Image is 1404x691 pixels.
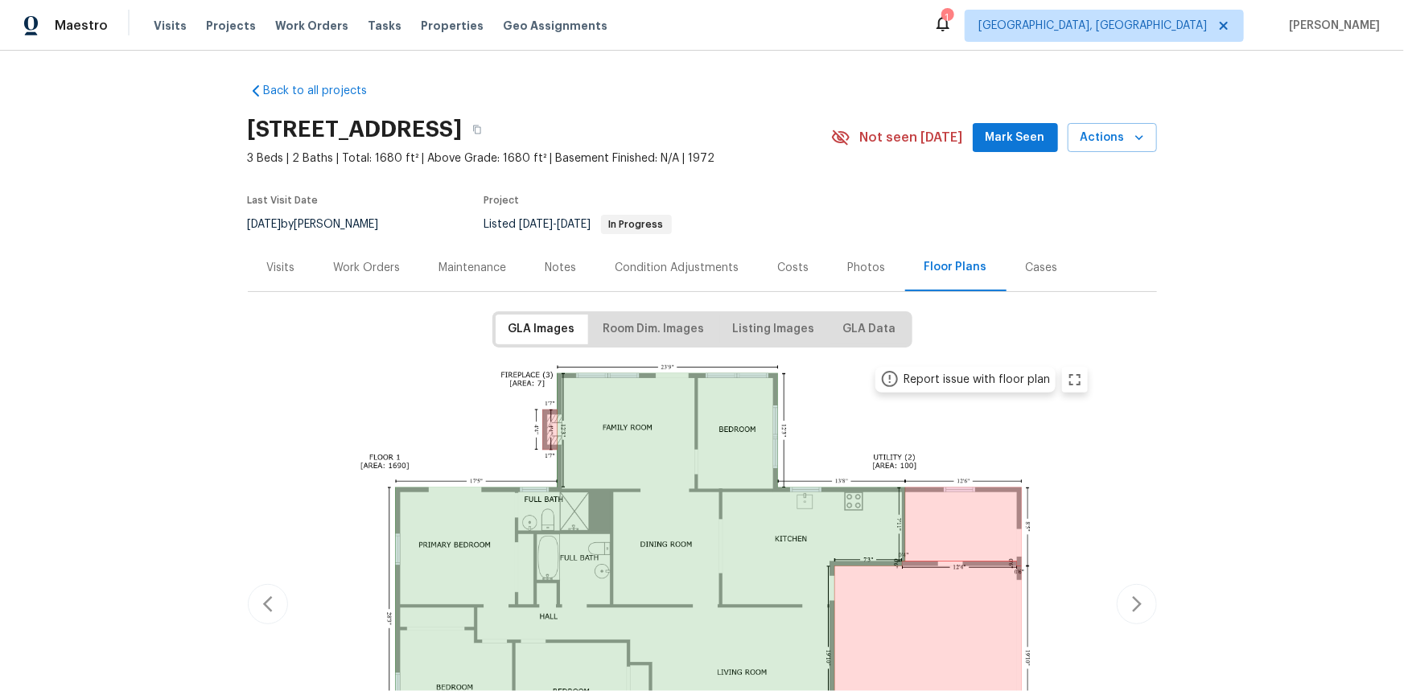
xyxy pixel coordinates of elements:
span: [DATE] [558,219,591,230]
span: Room Dim. Images [603,319,705,339]
button: Listing Images [720,315,828,344]
button: GLA Data [830,315,909,344]
span: 3 Beds | 2 Baths | Total: 1680 ft² | Above Grade: 1680 ft² | Basement Finished: N/A | 1972 [248,150,831,167]
span: Geo Assignments [503,18,607,34]
div: Maintenance [439,260,507,276]
div: Costs [778,260,809,276]
span: GLA Images [508,319,575,339]
span: [PERSON_NAME] [1283,18,1380,34]
span: Listed [484,219,672,230]
button: Actions [1068,123,1157,153]
button: GLA Images [496,315,588,344]
span: Not seen [DATE] [860,130,963,146]
div: Cases [1026,260,1058,276]
span: In Progress [603,220,670,229]
span: Visits [154,18,187,34]
button: Copy Address [463,115,492,144]
span: [GEOGRAPHIC_DATA], [GEOGRAPHIC_DATA] [978,18,1207,34]
span: [DATE] [248,219,282,230]
div: Report issue with floor plan [904,372,1051,388]
div: Floor Plans [924,259,987,275]
span: [DATE] [520,219,554,230]
button: Room Dim. Images [591,315,718,344]
div: Photos [848,260,886,276]
span: - [520,219,591,230]
span: Actions [1081,128,1144,148]
div: Visits [267,260,295,276]
a: Back to all projects [248,83,402,99]
div: Work Orders [334,260,401,276]
h2: [STREET_ADDRESS] [248,121,463,138]
button: Mark Seen [973,123,1058,153]
span: Project [484,195,520,205]
span: Listing Images [733,319,815,339]
div: Notes [546,260,577,276]
span: GLA Data [843,319,896,339]
span: Mark Seen [986,128,1045,148]
button: zoom in [1062,367,1088,393]
span: Properties [421,18,484,34]
span: Work Orders [275,18,348,34]
span: Projects [206,18,256,34]
span: Maestro [55,18,108,34]
div: 1 [941,10,953,26]
div: Condition Adjustments [616,260,739,276]
span: Last Visit Date [248,195,319,205]
div: by [PERSON_NAME] [248,215,398,234]
span: Tasks [368,20,401,31]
